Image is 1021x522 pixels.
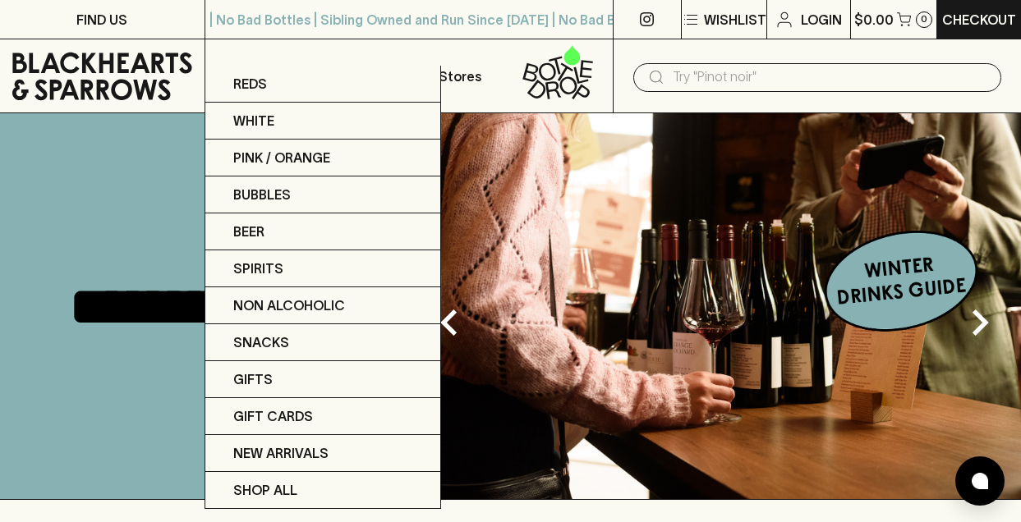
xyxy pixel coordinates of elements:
[205,324,440,361] a: Snacks
[205,103,440,140] a: White
[233,148,330,167] p: Pink / Orange
[205,435,440,472] a: New Arrivals
[233,185,291,204] p: Bubbles
[233,222,264,241] p: Beer
[233,259,283,278] p: Spirits
[972,473,988,489] img: bubble-icon
[205,361,440,398] a: Gifts
[205,213,440,250] a: Beer
[205,472,440,508] a: SHOP ALL
[233,369,273,389] p: Gifts
[233,295,345,315] p: Non Alcoholic
[233,74,267,94] p: Reds
[233,332,289,352] p: Snacks
[233,480,297,500] p: SHOP ALL
[205,398,440,435] a: Gift Cards
[205,176,440,213] a: Bubbles
[205,140,440,176] a: Pink / Orange
[233,111,274,130] p: White
[233,443,329,463] p: New Arrivals
[233,406,313,426] p: Gift Cards
[205,287,440,324] a: Non Alcoholic
[205,250,440,287] a: Spirits
[205,66,440,103] a: Reds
